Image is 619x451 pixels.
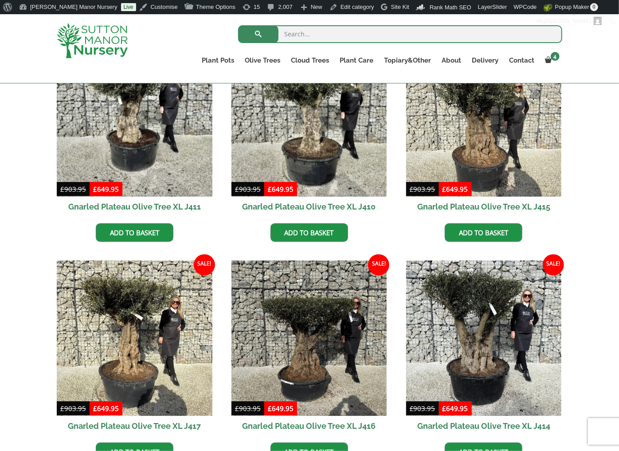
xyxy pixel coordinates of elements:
[406,416,562,436] h2: Gnarled Plateau Olive Tree XL J414
[231,197,387,217] h2: Gnarled Plateau Olive Tree XL J410
[590,3,598,11] span: 0
[57,416,212,436] h2: Gnarled Plateau Olive Tree XL J417
[93,185,97,194] span: £
[93,185,119,194] bdi: 649.95
[410,185,414,194] span: £
[57,23,128,58] img: logo
[410,404,435,413] bdi: 903.95
[60,185,86,194] bdi: 903.95
[443,185,447,194] span: £
[268,404,272,413] span: £
[430,4,471,11] span: Rank Math SEO
[406,41,562,197] img: Gnarled Plateau Olive Tree XL J415
[406,261,562,436] a: Sale! Gnarled Plateau Olive Tree XL J414
[231,41,387,217] a: Sale! Gnarled Plateau Olive Tree XL J410
[231,261,387,436] a: Sale! Gnarled Plateau Olive Tree XL J416
[268,185,272,194] span: £
[93,404,97,413] span: £
[231,41,387,197] img: Gnarled Plateau Olive Tree XL J410
[368,254,389,276] span: Sale!
[410,185,435,194] bdi: 903.95
[268,185,294,194] bdi: 649.95
[443,185,468,194] bdi: 649.95
[196,54,239,67] a: Plant Pots
[57,197,212,217] h2: Gnarled Plateau Olive Tree XL J411
[443,404,468,413] bdi: 649.95
[334,54,379,67] a: Plant Care
[544,18,591,24] span: [PERSON_NAME]
[379,54,436,67] a: Topiary&Other
[504,54,540,67] a: Contact
[406,197,562,217] h2: Gnarled Plateau Olive Tree XL J415
[60,404,64,413] span: £
[268,404,294,413] bdi: 649.95
[406,261,562,416] img: Gnarled Plateau Olive Tree XL J414
[540,54,562,67] a: 4
[466,54,504,67] a: Delivery
[231,261,387,416] img: Gnarled Plateau Olive Tree XL J416
[231,416,387,436] h2: Gnarled Plateau Olive Tree XL J416
[57,41,212,217] a: Sale! Gnarled Plateau Olive Tree XL J411
[270,223,348,242] a: Add to basket: “Gnarled Plateau Olive Tree XL J410”
[543,254,564,276] span: Sale!
[121,3,136,11] a: Live
[93,404,119,413] bdi: 649.95
[235,404,239,413] span: £
[60,185,64,194] span: £
[194,254,215,276] span: Sale!
[533,14,605,28] a: Hi,
[96,223,173,242] a: Add to basket: “Gnarled Plateau Olive Tree XL J411”
[57,41,212,197] img: Gnarled Plateau Olive Tree XL J411
[57,261,212,416] img: Gnarled Plateau Olive Tree XL J417
[239,54,286,67] a: Olive Trees
[57,261,212,436] a: Sale! Gnarled Plateau Olive Tree XL J417
[391,4,409,10] span: Site Kit
[235,185,239,194] span: £
[551,52,560,61] span: 4
[410,404,414,413] span: £
[60,404,86,413] bdi: 903.95
[286,54,334,67] a: Cloud Trees
[406,41,562,217] a: Sale! Gnarled Plateau Olive Tree XL J415
[235,404,261,413] bdi: 903.95
[443,404,447,413] span: £
[235,185,261,194] bdi: 903.95
[238,25,562,43] input: Search...
[445,223,522,242] a: Add to basket: “Gnarled Plateau Olive Tree XL J415”
[436,54,466,67] a: About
